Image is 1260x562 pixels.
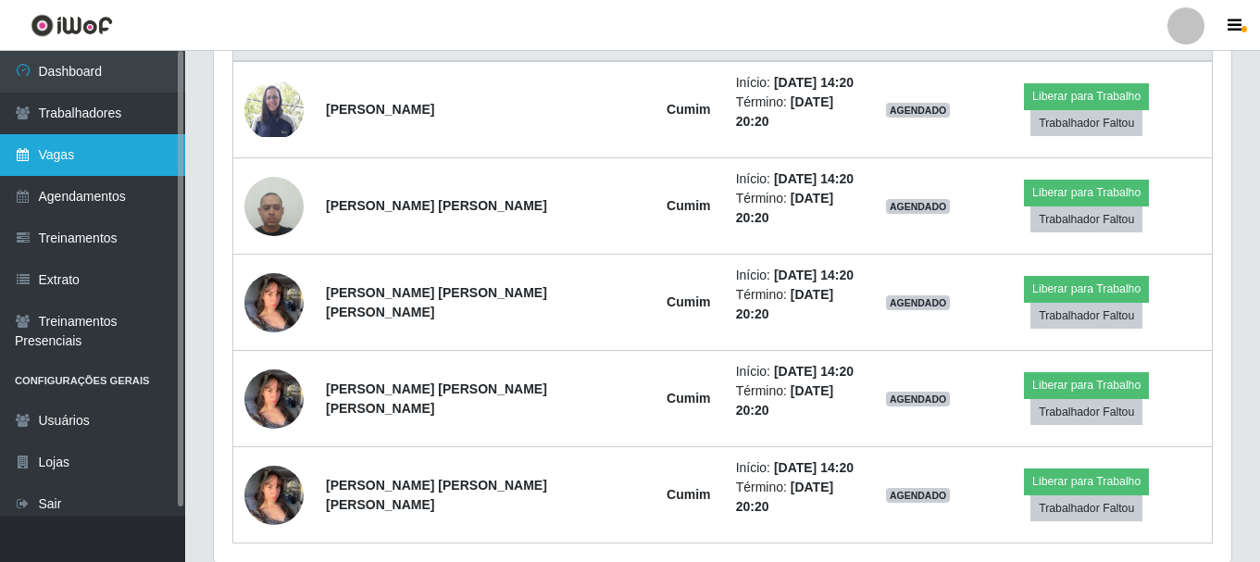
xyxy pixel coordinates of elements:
span: AGENDADO [886,488,951,503]
strong: Cumim [667,391,710,406]
li: Início: [736,362,864,381]
button: Liberar para Trabalho [1024,468,1149,494]
li: Início: [736,169,864,189]
strong: Cumim [667,198,710,213]
li: Início: [736,458,864,478]
time: [DATE] 14:20 [774,75,854,90]
img: 1747674549304.jpeg [244,359,304,438]
li: Término: [736,381,864,420]
strong: Cumim [667,294,710,309]
button: Trabalhador Faltou [1030,495,1142,521]
button: Liberar para Trabalho [1024,276,1149,302]
strong: [PERSON_NAME] [PERSON_NAME] [PERSON_NAME] [326,381,547,416]
time: [DATE] 14:20 [774,268,854,282]
span: AGENDADO [886,392,951,406]
li: Término: [736,285,864,324]
span: AGENDADO [886,199,951,214]
button: Trabalhador Faltou [1030,110,1142,136]
img: 1751565100941.jpeg [244,82,304,137]
strong: [PERSON_NAME] [PERSON_NAME] [PERSON_NAME] [326,285,547,319]
strong: [PERSON_NAME] [PERSON_NAME] [PERSON_NAME] [326,478,547,512]
button: Liberar para Trabalho [1024,180,1149,206]
li: Término: [736,478,864,517]
li: Início: [736,266,864,285]
strong: [PERSON_NAME] [326,102,434,117]
img: 1693507860054.jpeg [244,167,304,245]
li: Início: [736,73,864,93]
strong: [PERSON_NAME] [PERSON_NAME] [326,198,547,213]
strong: Cumim [667,487,710,502]
li: Término: [736,93,864,131]
span: AGENDADO [886,103,951,118]
span: AGENDADO [886,295,951,310]
button: Trabalhador Faltou [1030,303,1142,329]
strong: Cumim [667,102,710,117]
time: [DATE] 14:20 [774,460,854,475]
button: Liberar para Trabalho [1024,372,1149,398]
button: Trabalhador Faltou [1030,399,1142,425]
img: 1747674549304.jpeg [244,456,304,534]
img: CoreUI Logo [31,14,113,37]
button: Liberar para Trabalho [1024,83,1149,109]
time: [DATE] 14:20 [774,364,854,379]
time: [DATE] 14:20 [774,171,854,186]
img: 1747674549304.jpeg [244,263,304,342]
button: Trabalhador Faltou [1030,206,1142,232]
li: Término: [736,189,864,228]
